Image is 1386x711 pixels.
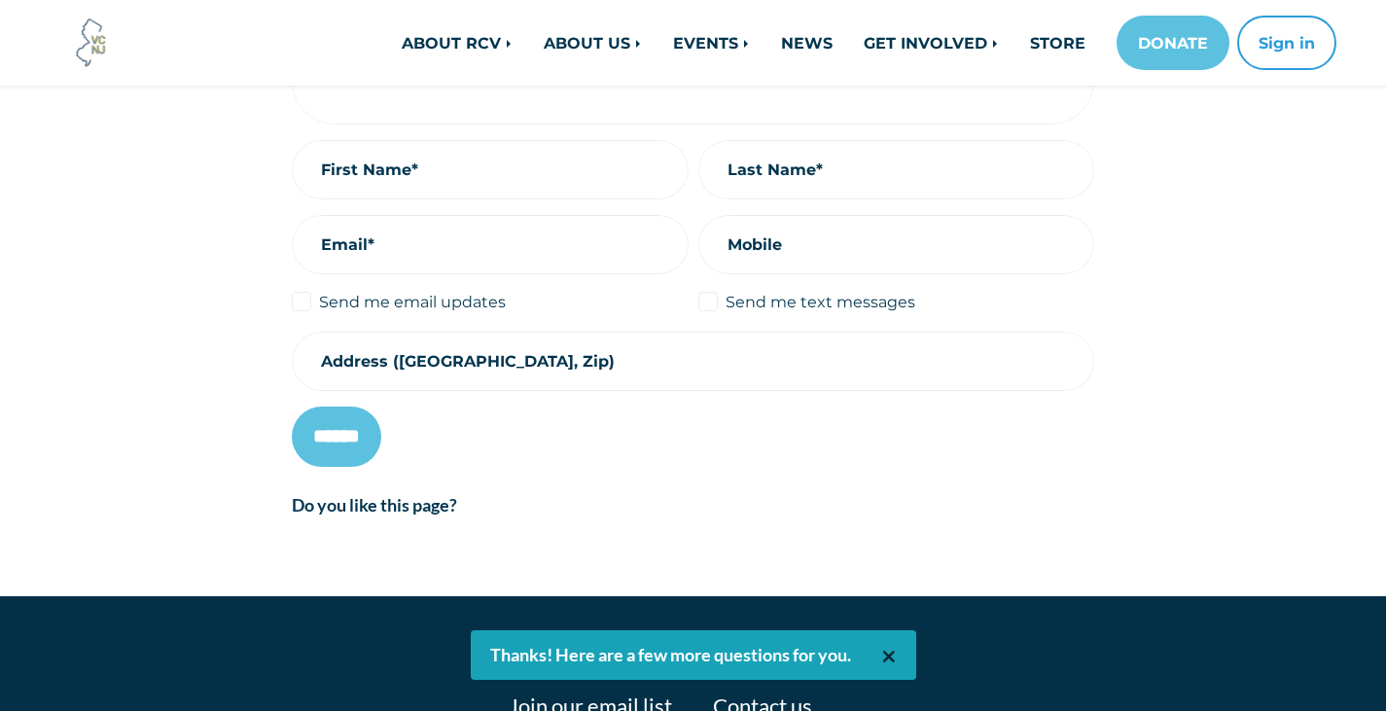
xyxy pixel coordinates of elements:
[490,642,851,668] div: Thanks! Here are a few more questions for you.
[65,17,118,69] img: Voter Choice NJ
[292,494,457,515] strong: Do you like this page?
[584,523,647,543] iframe: X Post Button
[765,23,848,62] a: NEWS
[881,639,897,671] span: ×
[862,630,916,680] button: Close
[1117,16,1229,70] a: DONATE
[292,530,584,550] iframe: fb:like Facebook Social Plugin
[528,23,657,62] a: ABOUT US
[386,23,528,62] a: ABOUT RCV
[1014,23,1101,62] a: STORE
[726,290,915,313] label: Send me text messages
[319,290,506,313] label: Send me email updates
[848,23,1014,62] a: GET INVOLVED
[657,23,765,62] a: EVENTS
[277,16,1336,70] nav: Main navigation
[1237,16,1336,70] button: Sign in or sign up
